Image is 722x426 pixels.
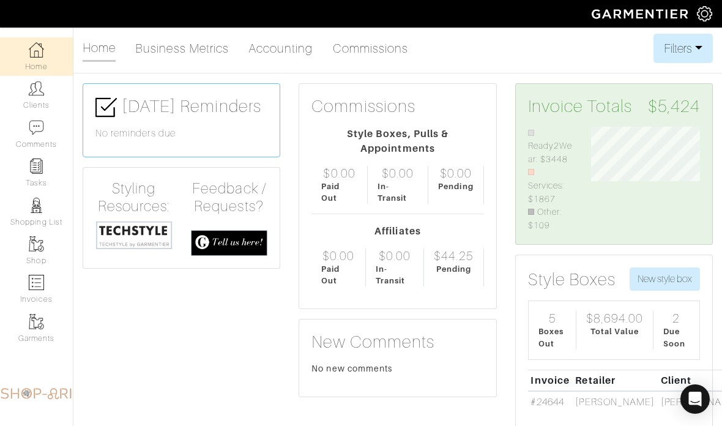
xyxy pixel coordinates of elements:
[528,206,573,232] li: Other: $109
[376,263,414,286] div: In-Transit
[378,181,418,204] div: In-Transit
[680,384,710,414] div: Open Intercom Messenger
[191,230,268,256] img: feedback_requests-3821251ac2bd56c73c230f3229a5b25d6eb027adea667894f41107c140538ee0.png
[321,181,357,204] div: Paid Out
[29,159,44,174] img: reminder-icon-8004d30b9f0a5d33ae49ab947aed9ed385cf756f9e5892f1edd6e32f2345188e.png
[528,269,616,290] h3: Style Boxes
[248,36,313,61] a: Accounting
[586,311,642,326] div: $8,694.00
[434,248,473,263] div: $44.25
[333,36,409,61] a: Commissions
[590,326,639,337] div: Total Value
[530,397,564,408] a: #24644
[440,166,472,181] div: $0.00
[323,166,355,181] div: $0.00
[438,181,473,192] div: Pending
[528,127,573,166] li: Ready2Wear: $3448
[29,198,44,213] img: stylists-icon-eb353228a002819b7ec25b43dbf5f0378dd9e0616d9560372ff212230b889e62.png
[83,35,116,62] a: Home
[95,128,267,140] h6: No reminders due
[95,97,117,118] img: check-box-icon-36a4915ff3ba2bd8f6e4f29bc755bb66becd62c870f447fc0dd1365fcfddab58.png
[663,326,690,349] div: Due Soon
[29,314,44,329] img: garments-icon-b7da505a4dc4fd61783c78ac3ca0ef83fa9d6f193b1c9dc38574b1d14d53ca28.png
[95,180,173,215] h4: Styling Resources:
[382,166,414,181] div: $0.00
[630,267,700,291] button: New style box
[538,326,567,349] div: Boxes Out
[311,127,483,156] div: Style Boxes, Pulls & Appointments
[311,332,483,353] h3: New Comments
[311,224,483,239] div: Affiliates
[586,3,697,24] img: garmentier-logo-header-white-b43fb05a5012e4ada735d5af1a66efaba907eab6374d6393d1fbf88cb4ef424d.png
[321,263,355,286] div: Paid Out
[29,120,44,135] img: comment-icon-a0a6a9ef722e966f86d9cbdc48e553b5cf19dbc54f86b18d962a5391bc8f6eb6.png
[95,96,267,118] h3: [DATE] Reminders
[672,311,680,326] div: 2
[311,96,415,117] h3: Commissions
[549,311,556,326] div: 5
[379,248,411,263] div: $0.00
[311,362,483,375] div: No new comments
[135,36,229,61] a: Business Metrics
[573,370,658,391] th: Retailer
[29,42,44,58] img: dashboard-icon-dbcd8f5a0b271acd01030246c82b418ddd0df26cd7fceb0bd07c9910d44c42f6.png
[653,34,713,63] button: Filters
[528,166,573,206] li: Services: $1867
[436,263,471,275] div: Pending
[528,96,700,117] h3: Invoice Totals
[697,6,712,21] img: gear-icon-white-bd11855cb880d31180b6d7d6211b90ccbf57a29d726f0c71d8c61bd08dd39cc2.png
[648,96,700,117] span: $5,424
[29,81,44,96] img: clients-icon-6bae9207a08558b7cb47a8932f037763ab4055f8c8b6bfacd5dc20c3e0201464.png
[322,248,354,263] div: $0.00
[29,236,44,252] img: garments-icon-b7da505a4dc4fd61783c78ac3ca0ef83fa9d6f193b1c9dc38574b1d14d53ca28.png
[29,275,44,290] img: orders-icon-0abe47150d42831381b5fb84f609e132dff9fe21cb692f30cb5eec754e2cba89.png
[95,220,173,250] img: techstyle-93310999766a10050dc78ceb7f971a75838126fd19372ce40ba20cdf6a89b94b.png
[191,180,268,215] h4: Feedback / Requests?
[528,370,573,391] th: Invoice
